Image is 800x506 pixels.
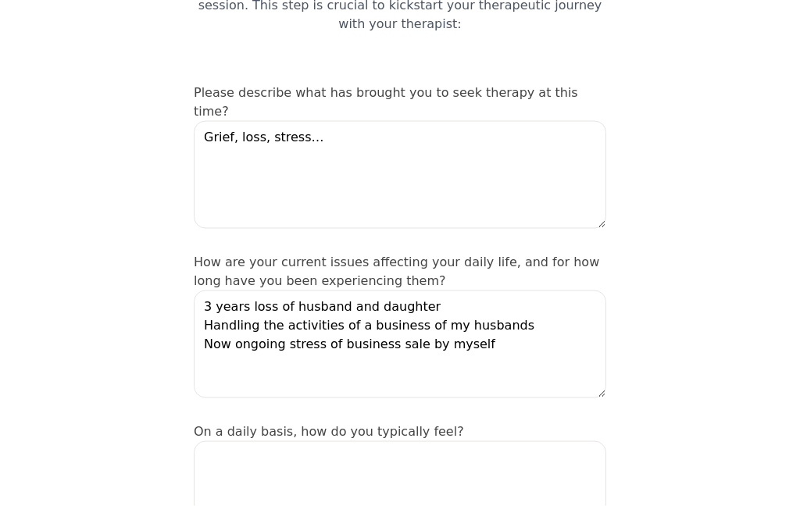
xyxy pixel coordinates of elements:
[194,121,606,229] textarea: Grief, loss, stress…
[194,255,599,288] label: How are your current issues affecting your daily life, and for how long have you been experiencin...
[194,85,578,119] label: Please describe what has brought you to seek therapy at this time?
[194,290,606,398] textarea: 3 years loss of husband and daughter Handling the activities of a business of my husbands Now ong...
[194,424,464,439] label: On a daily basis, how do you typically feel?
